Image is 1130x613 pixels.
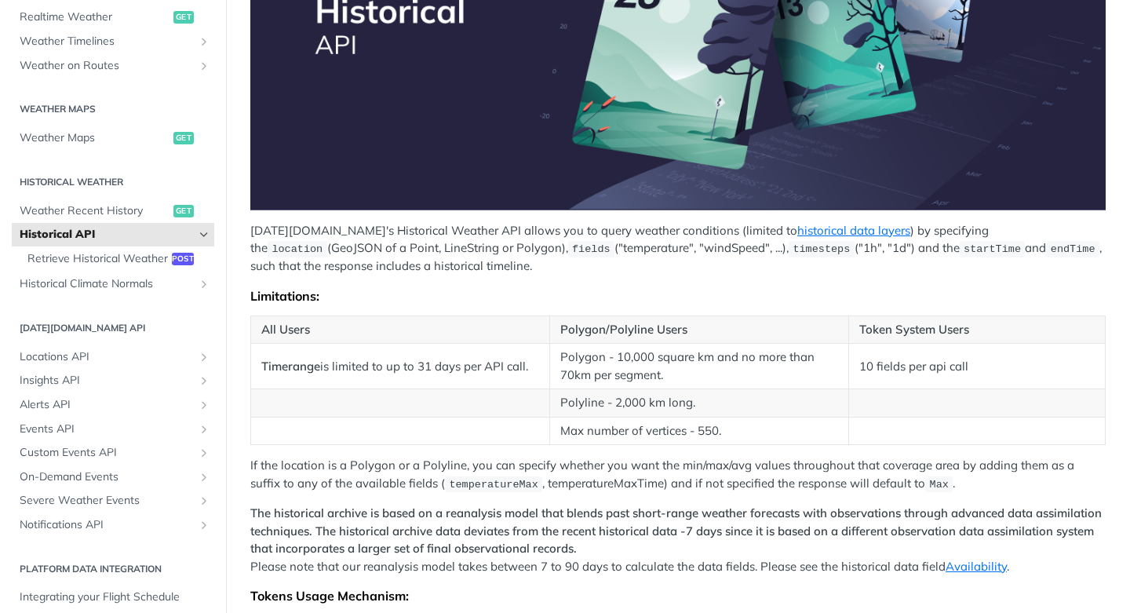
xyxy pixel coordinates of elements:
[449,479,538,491] span: temperatureMax
[198,278,210,290] button: Show subpages for Historical Climate Normals
[20,58,194,74] span: Weather on Routes
[251,316,550,344] th: All Users
[12,321,214,335] h2: [DATE][DOMAIN_NAME] API
[250,505,1106,575] p: Please note that our reanalysis model takes between 7 to 90 days to calculate the data fields. Pl...
[198,228,210,241] button: Hide subpages for Historical API
[12,54,214,78] a: Weather on RoutesShow subpages for Weather on Routes
[250,457,1106,493] p: If the location is a Polygon or a Polyline, you can specify whether you want the min/max/avg valu...
[12,393,214,417] a: Alerts APIShow subpages for Alerts API
[12,586,214,609] a: Integrating your Flight Schedule
[20,493,194,509] span: Severe Weather Events
[550,316,849,344] th: Polygon/Polyline Users
[20,203,169,219] span: Weather Recent History
[12,441,214,465] a: Custom Events APIShow subpages for Custom Events API
[550,389,849,418] td: Polyline - 2,000 km long.
[198,519,210,531] button: Show subpages for Notifications API
[272,243,323,255] span: location
[12,418,214,441] a: Events APIShow subpages for Events API
[20,9,169,25] span: Realtime Weather
[173,205,194,217] span: get
[173,132,194,144] span: get
[261,359,320,374] strong: Timerange
[20,227,194,243] span: Historical API
[849,316,1106,344] th: Token System Users
[250,222,1106,275] p: [DATE][DOMAIN_NAME]'s Historical Weather API allows you to query weather conditions (limited to )...
[12,369,214,392] a: Insights APIShow subpages for Insights API
[198,399,210,411] button: Show subpages for Alerts API
[198,447,210,459] button: Show subpages for Custom Events API
[250,588,1106,604] div: Tokens Usage Mechanism:
[12,513,214,537] a: Notifications APIShow subpages for Notifications API
[572,243,611,255] span: fields
[20,397,194,413] span: Alerts API
[172,253,194,265] span: post
[946,559,1007,574] a: Availability
[20,589,210,605] span: Integrating your Flight Schedule
[12,199,214,223] a: Weather Recent Historyget
[20,247,214,271] a: Retrieve Historical Weatherpost
[198,35,210,48] button: Show subpages for Weather Timelines
[797,223,910,238] a: historical data layers
[20,34,194,49] span: Weather Timelines
[198,374,210,387] button: Show subpages for Insights API
[20,373,194,389] span: Insights API
[198,423,210,436] button: Show subpages for Events API
[12,272,214,296] a: Historical Climate NormalsShow subpages for Historical Climate Normals
[12,5,214,29] a: Realtime Weatherget
[198,494,210,507] button: Show subpages for Severe Weather Events
[12,175,214,189] h2: Historical Weather
[12,562,214,576] h2: Platform DATA integration
[12,102,214,116] h2: Weather Maps
[20,421,194,437] span: Events API
[20,445,194,461] span: Custom Events API
[198,60,210,72] button: Show subpages for Weather on Routes
[12,489,214,513] a: Severe Weather EventsShow subpages for Severe Weather Events
[20,276,194,292] span: Historical Climate Normals
[250,288,1106,304] div: Limitations:
[198,471,210,483] button: Show subpages for On-Demand Events
[550,344,849,389] td: Polygon - 10,000 square km and no more than 70km per segment.
[1051,243,1095,255] span: endTime
[12,126,214,150] a: Weather Mapsget
[550,417,849,445] td: Max number of vertices - 550.
[173,11,194,24] span: get
[964,243,1021,255] span: startTime
[251,344,550,389] td: is limited to up to 31 days per API call.
[27,251,168,267] span: Retrieve Historical Weather
[12,223,214,246] a: Historical APIHide subpages for Historical API
[12,465,214,489] a: On-Demand EventsShow subpages for On-Demand Events
[20,469,194,485] span: On-Demand Events
[250,505,1102,556] strong: The historical archive is based on a reanalysis model that blends past short-range weather foreca...
[20,349,194,365] span: Locations API
[930,479,949,491] span: Max
[12,30,214,53] a: Weather TimelinesShow subpages for Weather Timelines
[849,344,1106,389] td: 10 fields per api call
[12,345,214,369] a: Locations APIShow subpages for Locations API
[198,351,210,363] button: Show subpages for Locations API
[20,130,169,146] span: Weather Maps
[20,517,194,533] span: Notifications API
[793,243,850,255] span: timesteps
